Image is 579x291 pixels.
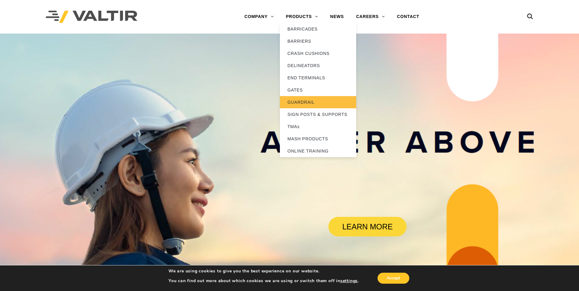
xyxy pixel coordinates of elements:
[238,11,280,23] a: COMPANY
[280,96,356,108] a: GUARDRAIL
[328,217,407,236] a: LEARN MORE
[280,84,356,96] a: GATES
[280,35,356,47] a: BARRIERS
[168,278,359,284] p: You can find out more about which cookies we are using or switch them off in .
[378,273,409,284] button: Accept
[280,11,324,23] a: PRODUCTS
[168,268,359,274] p: We are using cookies to give you the best experience on our website.
[280,108,356,120] a: SIGN POSTS & SUPPORTS
[280,72,356,84] a: END TERMINALS
[280,23,356,35] a: BARRICADES
[350,11,391,23] a: CAREERS
[280,120,356,133] a: TMAs
[280,133,356,145] a: MASH PRODUCTS
[280,59,356,72] a: DELINEATORS
[46,11,137,23] img: Valtir
[324,11,350,23] a: NEWS
[280,47,356,59] a: CRASH CUSHIONS
[340,278,358,284] button: settings
[280,145,356,157] a: ONLINE TRAINING
[391,11,425,23] a: CONTACT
